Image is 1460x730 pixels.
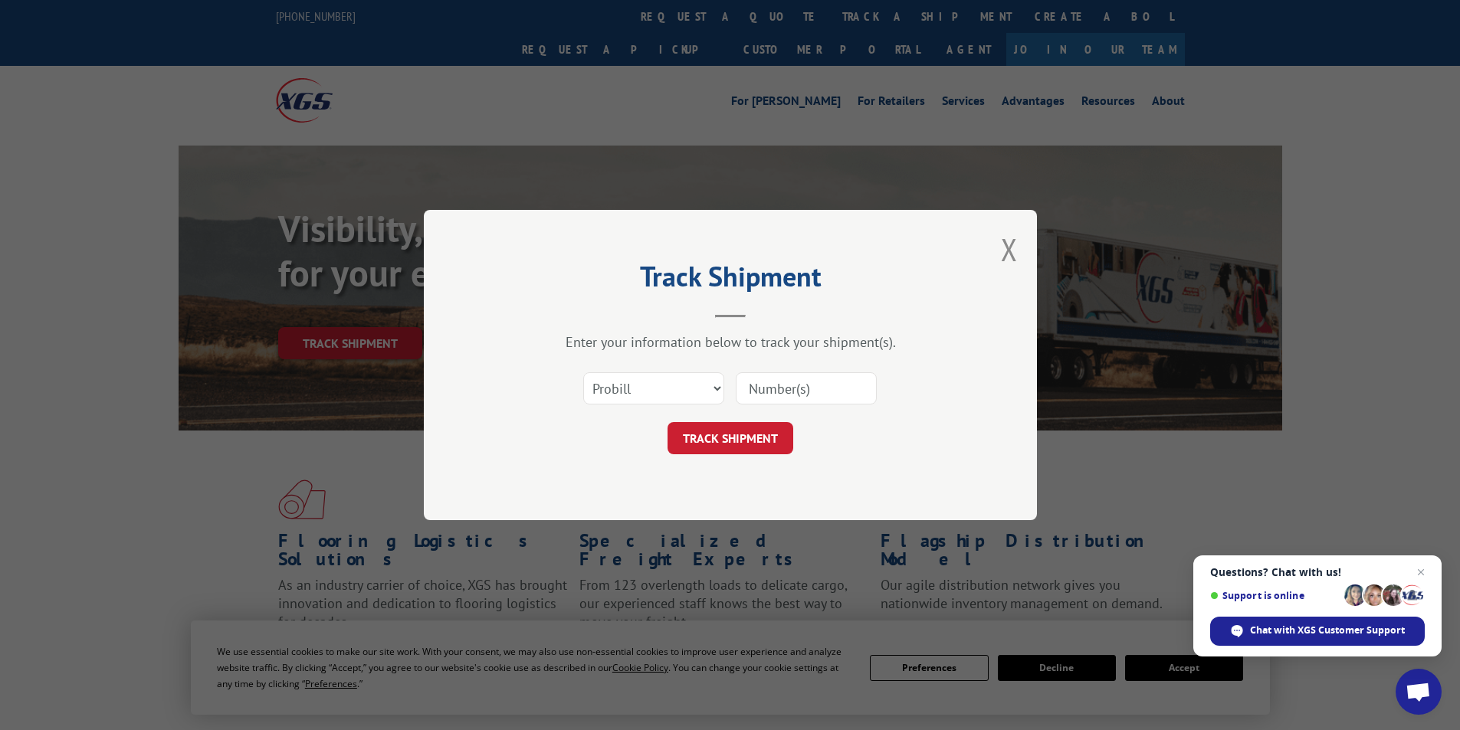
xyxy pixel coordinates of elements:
[1412,563,1430,581] span: Close chat
[1396,669,1442,715] div: Open chat
[668,422,793,454] button: TRACK SHIPMENT
[500,266,960,295] h2: Track Shipment
[500,333,960,351] div: Enter your information below to track your shipment(s).
[1210,617,1425,646] div: Chat with XGS Customer Support
[1250,624,1405,637] span: Chat with XGS Customer Support
[736,372,877,404] input: Number(s)
[1210,566,1425,578] span: Questions? Chat with us!
[1001,229,1018,270] button: Close modal
[1210,590,1339,601] span: Support is online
